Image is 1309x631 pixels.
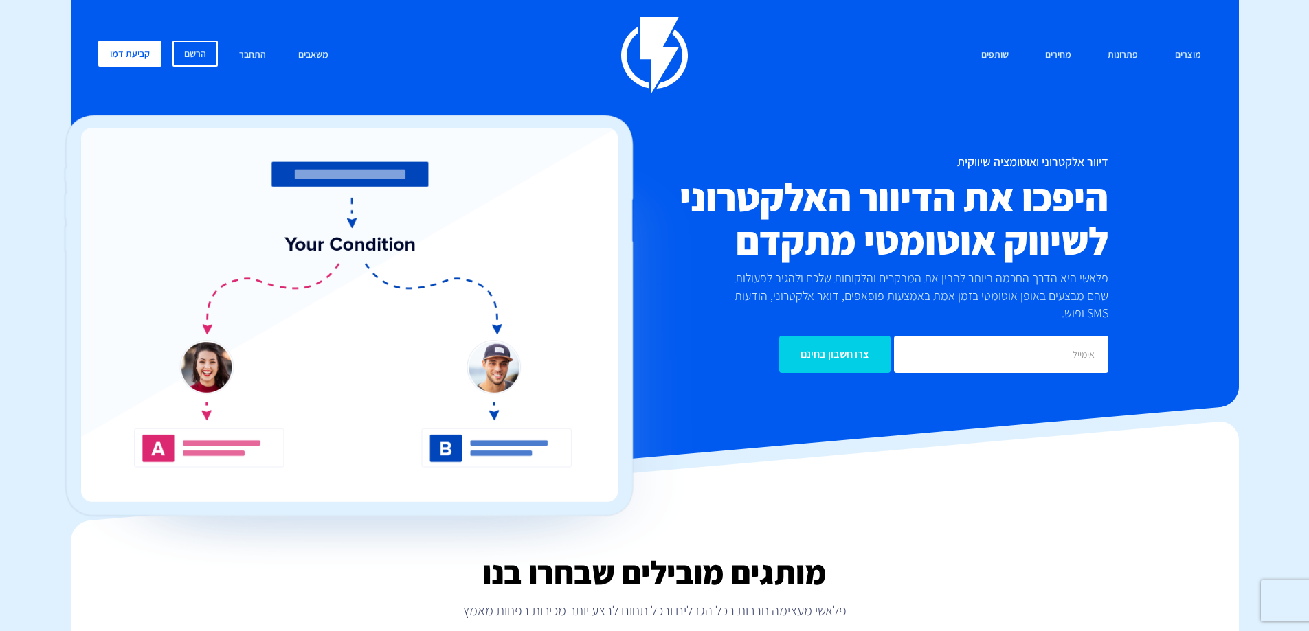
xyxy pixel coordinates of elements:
a: הרשם [172,41,218,67]
input: צרו חשבון בחינם [779,336,891,373]
h2: היפכו את הדיוור האלקטרוני לשיווק אוטומטי מתקדם [572,176,1108,262]
a: משאבים [288,41,339,70]
a: מוצרים [1165,41,1211,70]
input: אימייל [894,336,1108,373]
a: פתרונות [1097,41,1148,70]
a: התחבר [229,41,276,70]
p: פלאשי מעצימה חברות בכל הגדלים ובכל תחום לבצע יותר מכירות בפחות מאמץ [71,601,1239,620]
h1: דיוור אלקטרוני ואוטומציה שיווקית [572,155,1108,169]
p: פלאשי היא הדרך החכמה ביותר להבין את המבקרים והלקוחות שלכם ולהגיב לפעולות שהם מבצעים באופן אוטומטי... [711,269,1108,322]
a: שותפים [971,41,1019,70]
h2: מותגים מובילים שבחרו בנו [71,555,1239,590]
a: מחירים [1035,41,1082,70]
a: קביעת דמו [98,41,161,67]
